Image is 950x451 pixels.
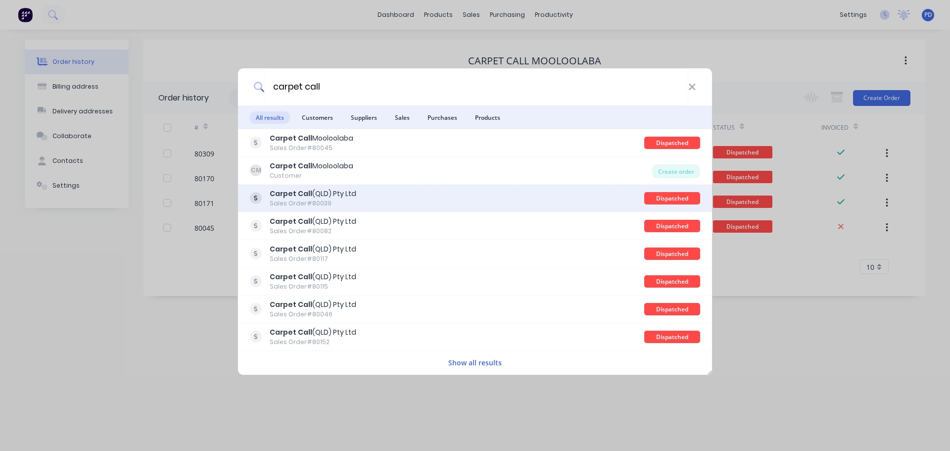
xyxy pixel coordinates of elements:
b: Carpet Call [270,216,312,226]
div: Sales Order #80046 [270,310,356,319]
div: (QLD) Pty Ltd [270,327,356,338]
b: Carpet Call [270,244,312,254]
div: Dispatched [644,331,700,343]
div: Dispatched [644,248,700,260]
b: Carpet Call [270,189,312,199]
span: Products [469,111,506,124]
div: (QLD) Pty Ltd [270,216,356,227]
div: Sales Order #80117 [270,254,356,263]
div: (QLD) Pty Ltd [270,300,356,310]
div: Dispatched [644,220,700,232]
div: Sales Order #80045 [270,144,353,152]
div: Dispatched [644,192,700,204]
div: Sales Order #80082 [270,227,356,236]
b: Carpet Call [270,327,312,337]
span: Customers [296,111,339,124]
div: Sales Order #80115 [270,282,356,291]
b: Carpet Call [270,300,312,309]
span: Suppliers [345,111,383,124]
div: Customer [270,171,353,180]
b: Carpet Call [270,272,312,282]
div: Dispatched [644,303,700,315]
span: Purchases [422,111,463,124]
span: All results [250,111,290,124]
span: Sales [389,111,416,124]
div: Dispatched [644,275,700,288]
div: Mooloolaba [270,133,353,144]
div: Sales Order #80039 [270,199,356,208]
div: Dispatched [644,137,700,149]
b: Carpet Call [270,161,312,171]
div: Mooloolaba [270,161,353,171]
div: Create order [652,164,700,178]
div: (QLD) Pty Ltd [270,189,356,199]
b: Carpet Call [270,133,312,143]
div: Sales Order #80152 [270,338,356,347]
button: Show all results [445,357,505,368]
div: (QLD) Pty Ltd [270,272,356,282]
input: Start typing a customer or supplier name to create a new order... [265,68,688,105]
div: (QLD) Pty Ltd [270,244,356,254]
div: CM [250,164,262,176]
